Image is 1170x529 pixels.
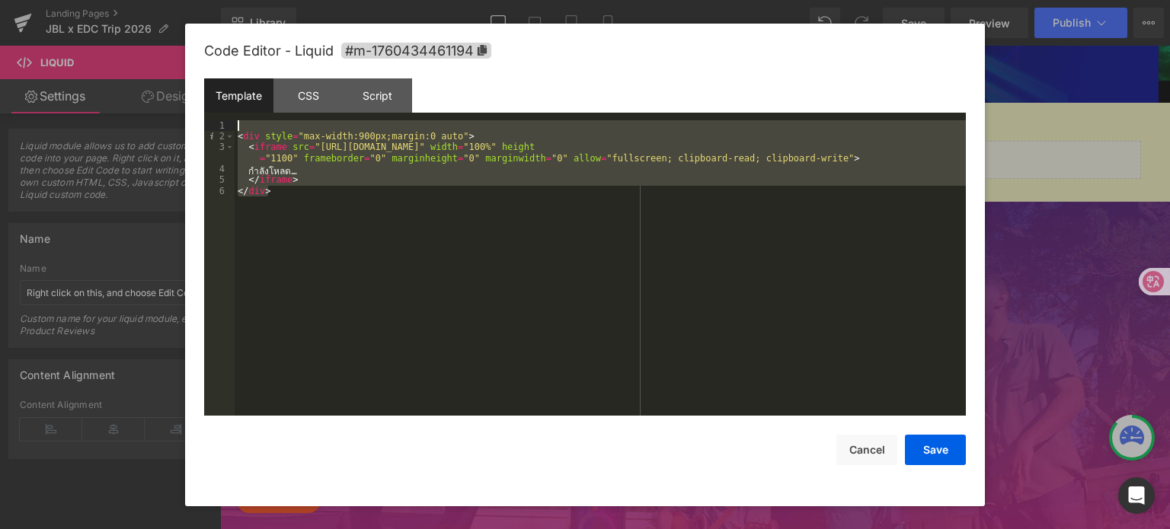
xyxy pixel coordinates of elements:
[462,435,537,457] a: Privacy Policy
[905,435,966,465] button: Save
[12,422,105,471] inbox-online-store-chat: แชทร้านค้าออนไลน์ของ Shopify
[1118,477,1155,514] div: Open Intercom Messenger
[204,142,235,164] div: 3
[204,131,235,142] div: 2
[204,43,334,59] span: Code Editor - Liquid
[836,435,897,465] button: Cancel
[277,356,555,387] input: อีเมล์
[366,259,585,296] strong: ลงทะเบียนเพื่อรับข่าวสาร
[204,164,235,174] div: 4
[204,186,235,196] div: 6
[356,289,594,327] strong: และข้อเสนอล่าสุดจาก JBL!
[343,78,412,113] div: Script
[204,120,235,131] div: 1
[273,78,343,113] div: CSS
[204,174,235,185] div: 5
[341,43,491,59] span: Click to copy
[204,78,273,113] div: Template
[554,343,668,373] button: สมัครรับข่าวสาร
